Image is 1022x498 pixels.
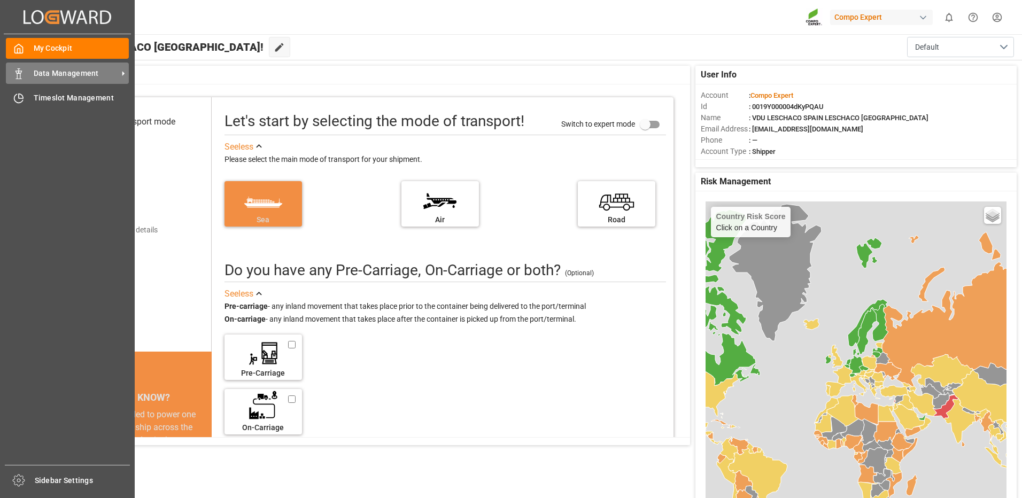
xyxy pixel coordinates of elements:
div: Do you have any Pre-Carriage, On-Carriage or both? (optional) [224,259,561,282]
span: : [749,91,793,99]
strong: Pre-carriage [224,302,268,310]
div: Click on a Country [716,212,786,232]
span: Sidebar Settings [35,475,130,486]
h4: Country Risk Score [716,212,786,221]
span: Account [701,90,749,101]
div: Let's start by selecting the mode of transport! [224,110,524,133]
div: Please select the main mode of transport for your shipment. [224,153,666,166]
span: Email Address [701,123,749,135]
button: open menu [907,37,1014,57]
input: On-Carriage [288,394,296,404]
div: Add shipping details [91,224,158,236]
span: Phone [701,135,749,146]
span: : [EMAIL_ADDRESS][DOMAIN_NAME] [749,125,863,133]
span: Data Management [34,68,118,79]
span: Risk Management [701,175,771,188]
div: See less [224,141,253,153]
button: Compo Expert [830,7,937,27]
span: Account Type [701,146,749,157]
span: Compo Expert [750,91,793,99]
span: User Info [701,68,737,81]
div: Pre-Carriage [230,368,297,379]
span: : — [749,136,757,144]
input: Pre-Carriage [288,340,296,349]
div: Air [407,214,474,225]
img: Screenshot%202023-09-29%20at%2010.02.21.png_1712312052.png [806,8,823,27]
span: Default [915,42,939,53]
span: Hello VDU LESCHACO [GEOGRAPHIC_DATA]! [44,37,264,57]
span: : 0019Y000004dKyPQAU [749,103,824,111]
div: Sea [230,214,297,225]
div: (Optional) [565,268,594,278]
div: See less [224,287,253,300]
span: Id [701,101,749,112]
div: On-Carriage [230,422,297,433]
div: - any inland movement that takes place prior to the container being delivered to the port/termina... [224,300,666,326]
button: Help Center [961,5,985,29]
span: Switch to expert mode [561,119,635,128]
button: next slide / item [197,408,212,498]
button: show 0 new notifications [937,5,961,29]
span: My Cockpit [34,43,129,54]
strong: On-carriage [224,315,266,323]
span: : Shipper [749,147,776,155]
a: Layers [984,207,1001,224]
a: Timeslot Management [6,88,129,108]
div: Road [583,214,650,225]
a: My Cockpit [6,38,129,59]
span: Name [701,112,749,123]
div: Compo Expert [830,10,933,25]
span: : VDU LESCHACO SPAIN LESCHACO [GEOGRAPHIC_DATA] [749,114,928,122]
span: Timeslot Management [34,92,129,104]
